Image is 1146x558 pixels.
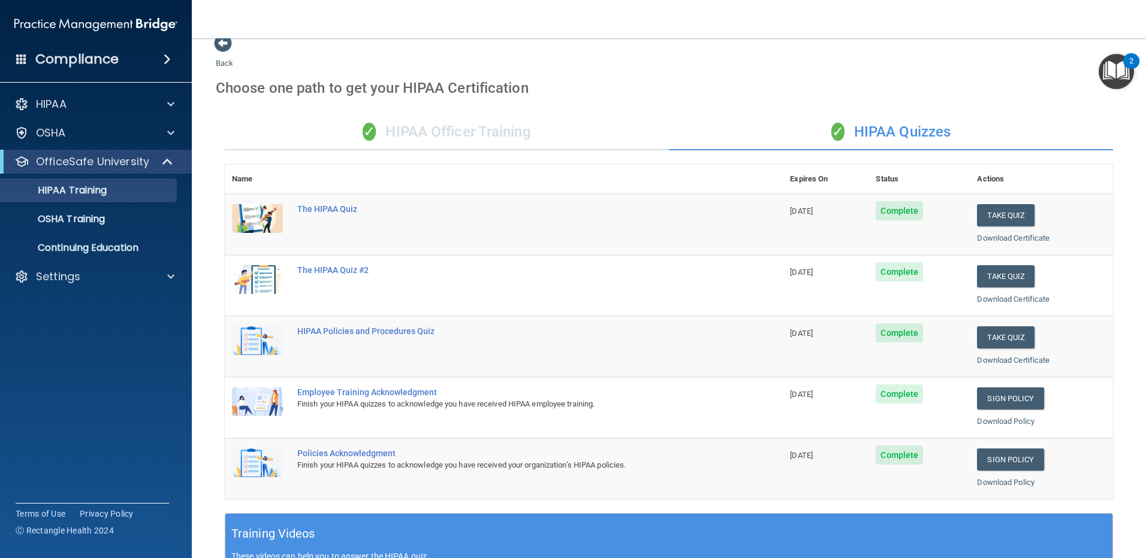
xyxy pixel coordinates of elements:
[977,417,1035,426] a: Download Policy
[297,265,723,275] div: The HIPAA Quiz #2
[977,356,1050,365] a: Download Certificate
[297,204,723,214] div: The HIPAA Quiz
[970,165,1113,194] th: Actions
[1099,54,1134,89] button: Open Resource Center, 2 new notifications
[831,123,845,141] span: ✓
[876,201,923,220] span: Complete
[790,390,813,399] span: [DATE]
[876,445,923,465] span: Complete
[216,71,1122,105] div: Choose one path to get your HIPAA Certification
[876,323,923,342] span: Complete
[8,213,105,225] p: OSHA Training
[8,242,171,254] p: Continuing Education
[297,387,723,397] div: Employee Training Acknowledgment
[14,269,174,284] a: Settings
[8,184,107,196] p: HIPAA Training
[868,165,970,194] th: Status
[297,448,723,458] div: Policies Acknowledgment
[231,523,315,544] h5: Training Videos
[297,458,723,472] div: Finish your HIPAA quizzes to acknowledge you have received your organization’s HIPAA policies.
[783,165,868,194] th: Expires On
[790,268,813,277] span: [DATE]
[225,114,669,150] div: HIPAA Officer Training
[977,387,1044,410] a: Sign Policy
[36,126,66,140] p: OSHA
[36,269,80,284] p: Settings
[225,165,290,194] th: Name
[977,295,1050,304] a: Download Certificate
[669,114,1113,150] div: HIPAA Quizzes
[14,154,174,169] a: OfficeSafe University
[977,265,1035,287] button: Take Quiz
[216,44,233,68] a: Back
[36,154,149,169] p: OfficeSafe University
[790,329,813,338] span: [DATE]
[790,207,813,216] span: [DATE]
[977,478,1035,487] a: Download Policy
[977,233,1050,242] a: Download Certificate
[876,262,923,281] span: Complete
[977,326,1035,348] button: Take Quiz
[14,97,174,111] a: HIPAA
[977,204,1035,226] button: Take Quiz
[35,51,119,68] h4: Compliance
[876,384,923,404] span: Complete
[363,123,376,141] span: ✓
[790,451,813,460] span: [DATE]
[977,448,1044,471] a: Sign Policy
[14,126,174,140] a: OSHA
[297,397,723,411] div: Finish your HIPAA quizzes to acknowledge you have received HIPAA employee training.
[80,508,134,520] a: Privacy Policy
[14,13,177,37] img: PMB logo
[16,524,114,536] span: Ⓒ Rectangle Health 2024
[36,97,67,111] p: HIPAA
[297,326,723,336] div: HIPAA Policies and Procedures Quiz
[1129,61,1133,77] div: 2
[16,508,65,520] a: Terms of Use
